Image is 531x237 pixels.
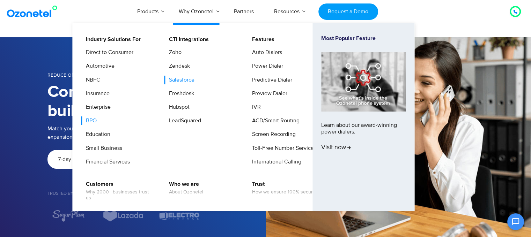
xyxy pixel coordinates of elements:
p: Match your current BPO needs with software that offers expansion as your business grows. [47,124,197,141]
a: Who we areAbout Ozonetel [164,180,204,196]
button: Open chat [507,213,524,230]
a: Freshdesk [164,89,195,98]
a: LeadSquared [164,116,202,125]
a: IVR [248,103,262,112]
a: Features [248,35,275,44]
a: NBFC [81,76,101,84]
span: About Ozonetel [169,189,203,195]
a: Industry Solutions For [81,35,142,44]
a: Toll-Free Number Services [248,144,317,153]
img: Lazada [103,210,144,222]
a: Auto Dialers [248,48,283,57]
a: Insurance [81,89,111,98]
div: 6 / 7 [103,210,144,222]
a: Zendesk [164,62,191,70]
img: phone-system-min.jpg [321,52,406,111]
a: 7-day free Ttial [47,150,105,169]
a: BPO [81,116,98,125]
a: Enterprise [81,103,112,112]
a: Hubspot [164,103,191,112]
a: Screen Recording [248,130,297,139]
div: 5 / 7 [47,210,89,222]
div: Image Carousel [47,210,255,222]
div: 7 / 7 [158,210,200,222]
a: Request a Demo [318,3,378,20]
a: Salesforce [164,76,196,84]
span: 7-day free Ttial [58,156,94,162]
a: International Calling [248,158,302,166]
a: Predictive Dialer [248,76,293,84]
a: Education [81,130,111,139]
a: Most Popular FeatureLearn about our award-winning power dialers.Visit now [321,35,406,199]
span: How we ensure 100% security [252,189,318,195]
span: Reduce operational costs & boost agent utilization [47,72,185,78]
img: sugarplum [52,210,84,222]
a: Preview Dialer [248,89,288,98]
h5: Trusted by 2500+ Businesses [47,191,255,196]
a: ACD/Smart Routing [248,116,301,125]
span: Why 2000+ businesses trust us [86,189,155,201]
img: electro [158,210,200,222]
a: Direct to Consumer [81,48,134,57]
span: Visit now [321,144,351,152]
a: CTI Integrations [164,35,210,44]
a: TrustHow we ensure 100% security [248,180,319,196]
a: Small Business [81,144,123,153]
a: Zoho [164,48,183,57]
a: Automotive [81,62,116,70]
a: CustomersWhy 2000+ businesses trust us [81,180,156,202]
a: Power Dialer [248,62,284,70]
h1: Contact center solutions built for BPOs [47,83,255,121]
div: 1 / 7 [214,212,255,220]
a: Financial Services [81,158,131,166]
